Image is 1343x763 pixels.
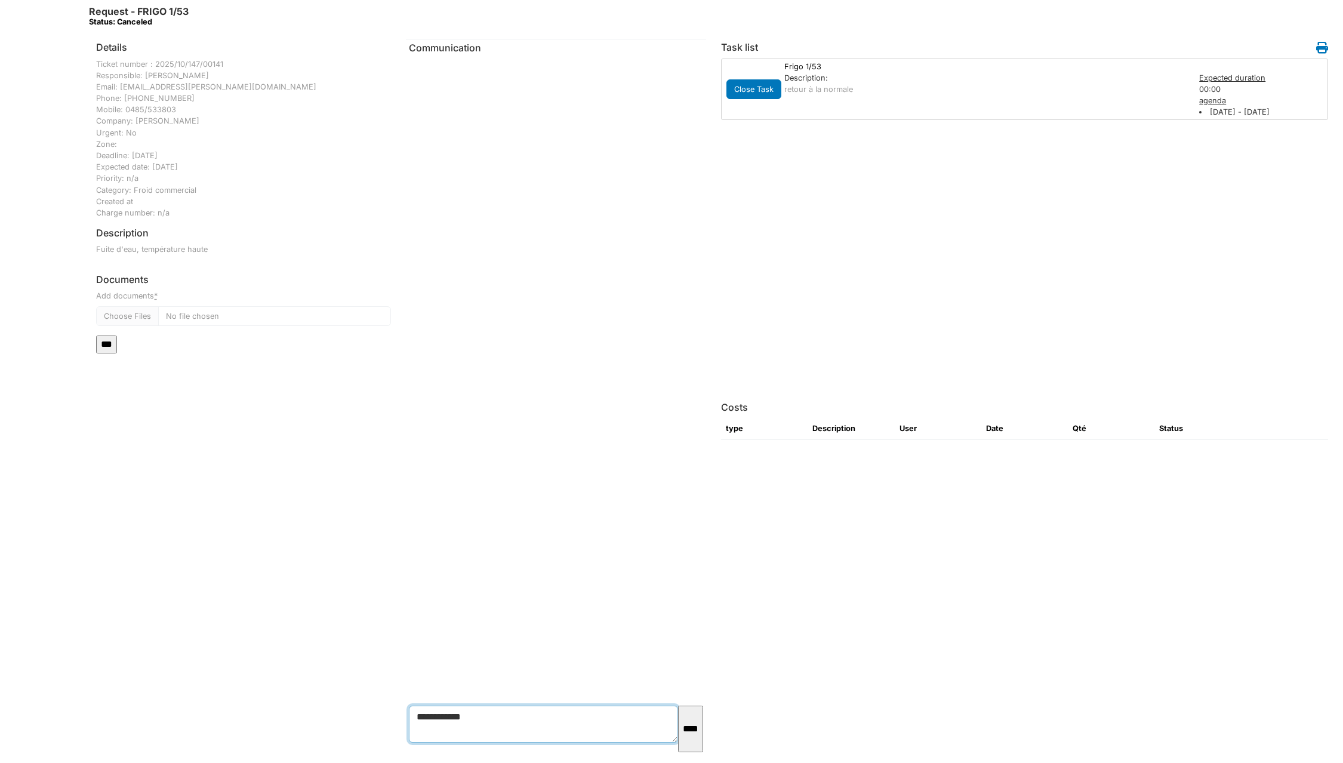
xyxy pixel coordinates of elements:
[96,290,158,301] label: Add documents
[734,85,774,94] span: translation missing: en.todo.action.close_task
[1154,418,1241,439] th: Status
[784,72,1187,84] div: Description:
[96,227,149,239] h6: Description
[1199,106,1326,118] li: [DATE] - [DATE]
[96,244,391,255] p: Fuite d'eau, température haute
[721,418,808,439] th: type
[721,42,758,53] h6: Task list
[721,402,748,413] h6: Costs
[1193,72,1332,118] div: 00:00
[89,17,189,26] div: Status: Canceled
[895,418,981,439] th: User
[1316,42,1328,54] i: Work order
[981,418,1068,439] th: Date
[154,291,158,300] abbr: required
[726,82,781,94] a: Close Task
[96,274,391,285] h6: Documents
[1199,72,1326,84] div: Expected duration
[778,61,1193,72] div: Frigo 1/53
[89,6,189,27] h6: Request - FRIGO 1/53
[1199,95,1326,106] div: agenda
[1068,418,1154,439] th: Qté
[96,42,127,53] h6: Details
[784,84,1187,95] p: retour à la normale
[409,42,481,54] span: translation missing: en.communication.communication
[808,418,894,439] th: Description
[96,59,391,219] div: Ticket number : 2025/10/147/00141 Responsible: [PERSON_NAME] Email: [EMAIL_ADDRESS][PERSON_NAME][...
